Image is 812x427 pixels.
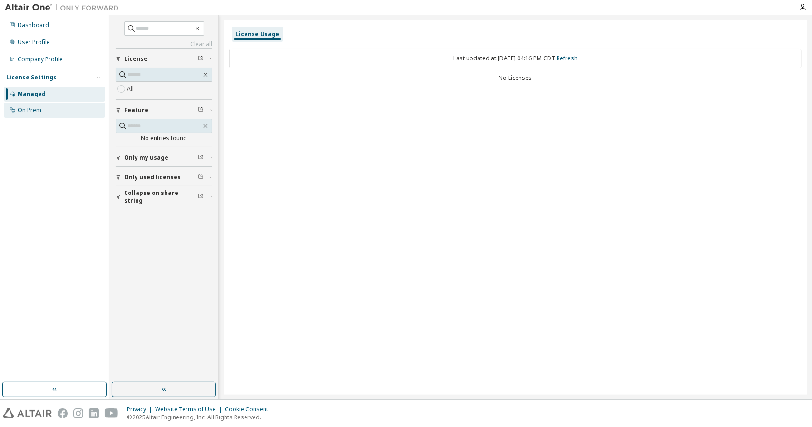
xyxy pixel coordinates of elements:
[229,74,802,82] div: No Licenses
[229,49,802,68] div: Last updated at: [DATE] 04:16 PM CDT
[127,83,136,95] label: All
[198,154,204,162] span: Clear filter
[58,408,68,418] img: facebook.svg
[198,174,204,181] span: Clear filter
[124,55,147,63] span: License
[116,100,212,121] button: Feature
[18,56,63,63] div: Company Profile
[116,186,212,207] button: Collapse on share string
[116,40,212,48] a: Clear all
[124,154,168,162] span: Only my usage
[105,408,118,418] img: youtube.svg
[116,49,212,69] button: License
[127,413,274,421] p: © 2025 Altair Engineering, Inc. All Rights Reserved.
[116,167,212,188] button: Only used licenses
[5,3,124,12] img: Altair One
[198,107,204,114] span: Clear filter
[18,90,46,98] div: Managed
[73,408,83,418] img: instagram.svg
[89,408,99,418] img: linkedin.svg
[198,55,204,63] span: Clear filter
[18,39,50,46] div: User Profile
[235,30,279,38] div: License Usage
[225,406,274,413] div: Cookie Consent
[124,174,181,181] span: Only used licenses
[124,189,198,204] span: Collapse on share string
[18,107,41,114] div: On Prem
[155,406,225,413] div: Website Terms of Use
[116,147,212,168] button: Only my usage
[3,408,52,418] img: altair_logo.svg
[557,54,577,62] a: Refresh
[127,406,155,413] div: Privacy
[116,135,212,142] div: No entries found
[124,107,148,114] span: Feature
[18,21,49,29] div: Dashboard
[6,74,57,81] div: License Settings
[198,193,204,201] span: Clear filter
